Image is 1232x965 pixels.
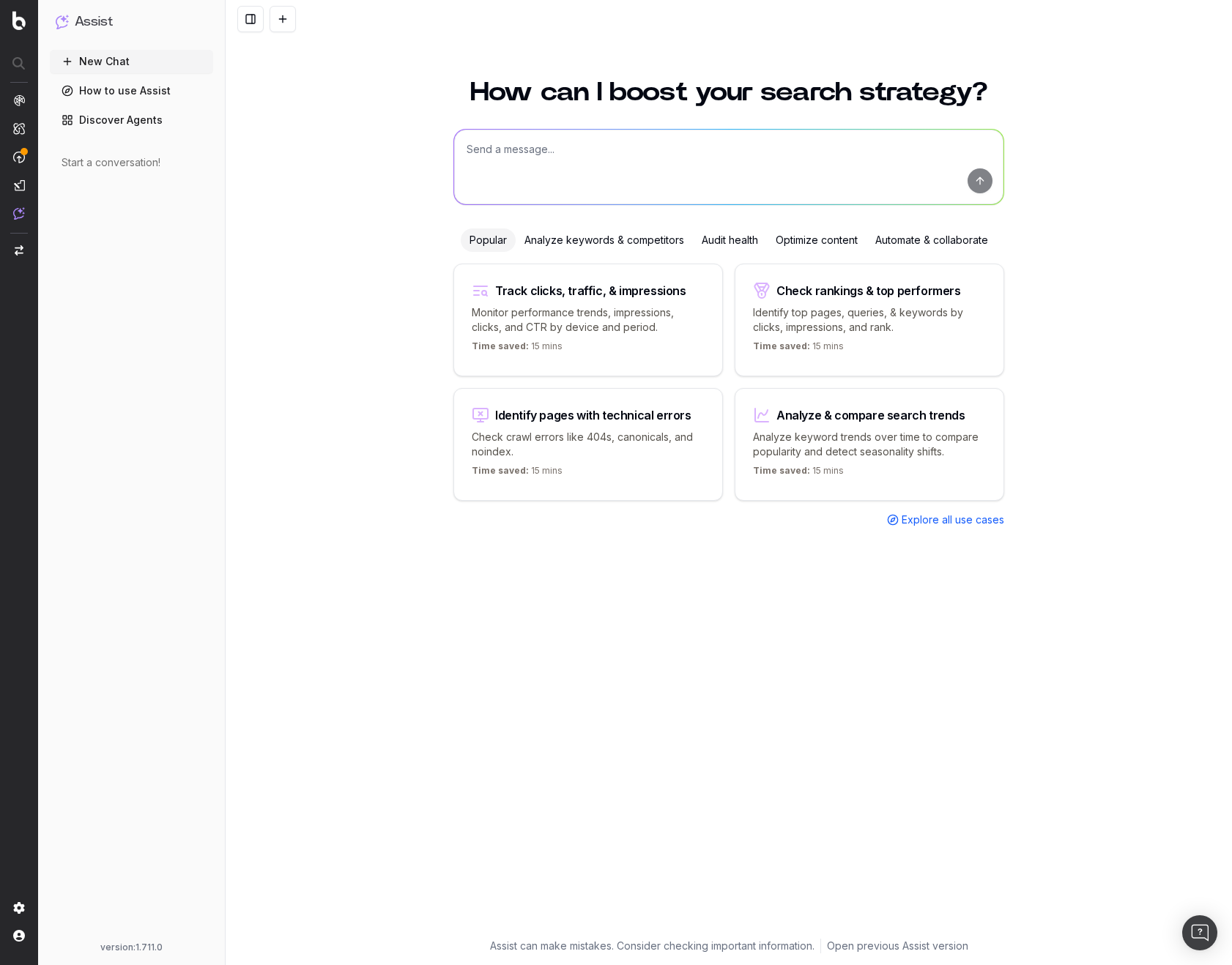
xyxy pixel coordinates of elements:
p: 15 mins [472,465,563,482]
p: Analyze keyword trends over time to compare popularity and detect seasonality shifts. [753,430,986,459]
span: Time saved: [472,465,529,476]
div: Track clicks, traffic, & impressions [495,285,686,297]
img: Studio [13,179,25,191]
span: Explore all use cases [902,513,1004,527]
a: Explore all use cases [887,513,1004,527]
button: Assist [56,12,207,32]
img: Activation [13,151,25,163]
img: Setting [13,902,25,914]
div: Start a conversation! [62,155,201,170]
div: version: 1.711.0 [56,942,207,953]
div: Audit health [693,228,767,252]
h1: How can I boost your search strategy? [453,79,1004,105]
p: Monitor performance trends, impressions, clicks, and CTR by device and period. [472,305,705,335]
p: 15 mins [753,340,844,358]
a: Open previous Assist version [827,939,968,953]
img: Switch project [15,245,23,256]
div: Automate & collaborate [867,228,997,252]
div: Optimize content [767,228,867,252]
img: My account [13,930,25,942]
p: 15 mins [753,465,844,482]
span: Time saved: [753,340,810,351]
p: Assist can make mistakes. Consider checking important information. [490,939,814,953]
div: Popular [461,228,516,252]
p: 15 mins [472,340,563,358]
a: Discover Agents [50,108,213,132]
a: How to use Assist [50,79,213,103]
p: Identify top pages, queries, & keywords by clicks, impressions, and rank. [753,305,986,335]
div: Analyze & compare search trends [776,409,965,421]
img: Intelligence [13,122,25,135]
button: New Chat [50,50,213,73]
h1: Assist [75,12,113,32]
div: Check rankings & top performers [776,285,961,297]
img: Assist [56,15,69,29]
img: Assist [13,207,25,220]
span: Time saved: [753,465,810,476]
img: Analytics [13,94,25,106]
img: Botify logo [12,11,26,30]
div: Identify pages with technical errors [495,409,691,421]
p: Check crawl errors like 404s, canonicals, and noindex. [472,430,705,459]
span: Time saved: [472,340,529,351]
div: Analyze keywords & competitors [516,228,693,252]
div: Open Intercom Messenger [1182,915,1217,950]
